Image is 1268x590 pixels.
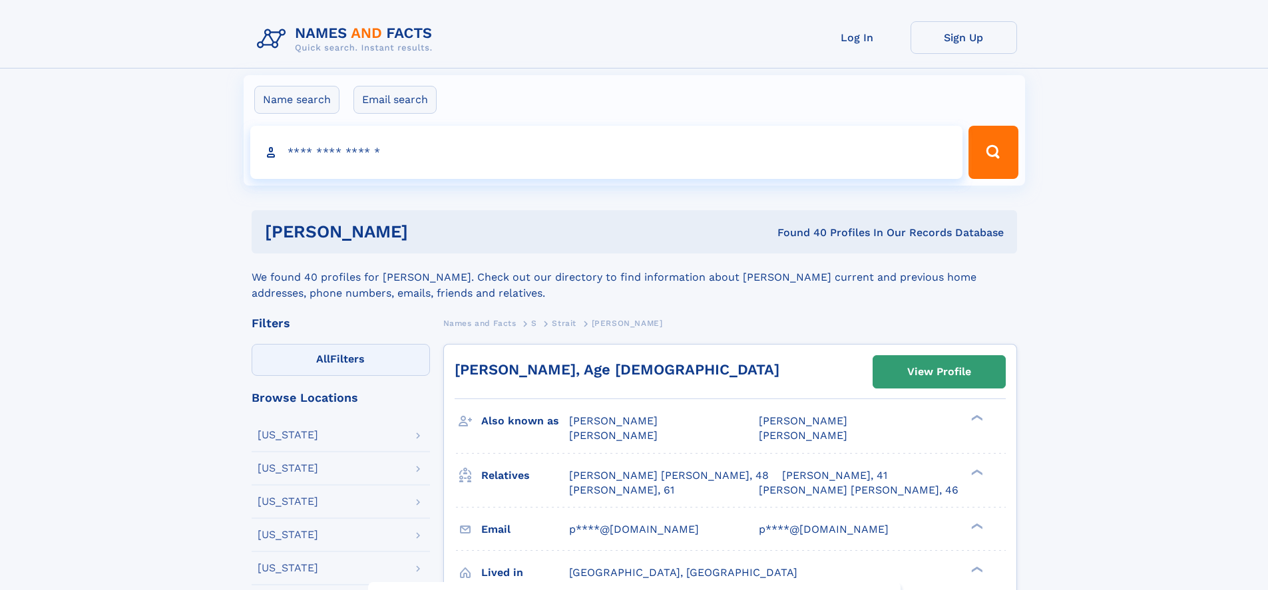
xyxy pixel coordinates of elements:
[552,319,576,328] span: Strait
[968,521,984,530] div: ❯
[531,319,537,328] span: S
[759,429,847,442] span: [PERSON_NAME]
[258,529,318,540] div: [US_STATE]
[481,561,569,584] h3: Lived in
[907,357,971,387] div: View Profile
[552,315,576,331] a: Strait
[759,483,958,498] a: [PERSON_NAME] [PERSON_NAME], 46
[569,483,674,498] a: [PERSON_NAME], 61
[481,410,569,432] h3: Also known as
[569,414,658,427] span: [PERSON_NAME]
[569,468,769,483] a: [PERSON_NAME] [PERSON_NAME], 48
[254,86,339,114] label: Name search
[258,563,318,573] div: [US_STATE]
[873,356,1005,388] a: View Profile
[569,566,797,579] span: [GEOGRAPHIC_DATA], [GEOGRAPHIC_DATA]
[481,464,569,487] h3: Relatives
[252,21,443,57] img: Logo Names and Facts
[265,223,593,240] h1: [PERSON_NAME]
[911,21,1017,54] a: Sign Up
[968,565,984,573] div: ❯
[592,319,663,328] span: [PERSON_NAME]
[252,344,430,376] label: Filters
[252,253,1017,301] div: We found 40 profiles for [PERSON_NAME]. Check out our directory to find information about [PERSON...
[252,317,430,329] div: Filters
[316,353,330,365] span: All
[258,430,318,440] div: [US_STATE]
[258,463,318,474] div: [US_STATE]
[258,496,318,507] div: [US_STATE]
[569,429,658,442] span: [PERSON_NAME]
[968,126,1018,179] button: Search Button
[531,315,537,331] a: S
[443,315,517,331] a: Names and Facts
[250,126,963,179] input: search input
[252,392,430,404] div: Browse Locations
[759,414,847,427] span: [PERSON_NAME]
[782,468,887,483] a: [PERSON_NAME], 41
[968,414,984,422] div: ❯
[353,86,437,114] label: Email search
[455,361,779,378] a: [PERSON_NAME], Age [DEMOGRAPHIC_DATA]
[968,468,984,476] div: ❯
[481,518,569,541] h3: Email
[804,21,911,54] a: Log In
[592,225,1004,240] div: Found 40 Profiles In Our Records Database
